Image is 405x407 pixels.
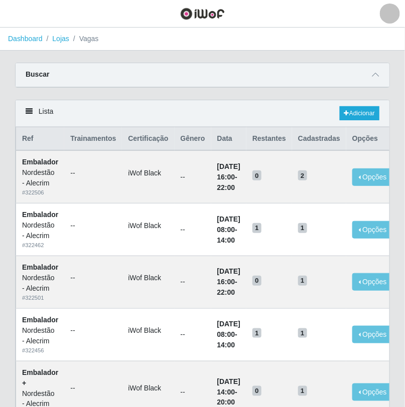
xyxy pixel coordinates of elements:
div: Nordestão - Alecrim [22,220,58,241]
div: Lista [16,100,389,127]
td: -- [175,256,211,308]
a: Dashboard [8,35,43,43]
time: [DATE] 16:00 [217,267,240,286]
span: 1 [298,328,307,338]
div: Nordestão - Alecrim [22,273,58,294]
th: Data [211,127,246,151]
time: [DATE] 08:00 [217,320,240,338]
div: # 322501 [22,294,58,302]
li: Vagas [69,34,99,44]
span: 1 [252,223,261,233]
th: Trainamentos [64,127,122,151]
strong: - [217,215,240,244]
li: iWof Black [128,221,168,231]
th: Certificação [122,127,174,151]
ul: -- [70,273,116,283]
th: Gênero [175,127,211,151]
button: Opções [352,326,393,343]
ul: -- [70,221,116,231]
strong: - [217,162,240,191]
th: Cadastradas [292,127,346,151]
ul: -- [70,325,116,336]
strong: - [217,320,240,349]
time: 22:00 [217,183,235,191]
strong: Embalador [22,316,58,324]
div: # 322462 [22,241,58,250]
ul: -- [70,168,116,178]
time: 14:00 [217,341,235,349]
span: 1 [252,328,261,338]
span: 2 [298,170,307,180]
div: # 322456 [22,346,58,355]
span: 0 [252,170,261,180]
th: Ref [16,127,65,151]
th: Opções [346,127,399,151]
li: iWof Black [128,325,168,336]
span: 1 [298,276,307,286]
a: Lojas [52,35,69,43]
th: Restantes [246,127,292,151]
div: Nordestão - Alecrim [22,167,58,188]
time: 20:00 [217,398,235,406]
strong: - [217,377,240,406]
ul: -- [70,383,116,393]
strong: Embalador [22,263,58,271]
time: 14:00 [217,236,235,244]
strong: Buscar [26,70,49,78]
button: Opções [352,383,393,401]
span: 0 [252,386,261,396]
time: [DATE] 08:00 [217,215,240,234]
div: Nordestão - Alecrim [22,325,58,346]
a: Adicionar [340,106,379,120]
img: CoreUI Logo [180,8,225,20]
span: 1 [298,223,307,233]
button: Opções [352,168,393,186]
span: 0 [252,276,261,286]
strong: Embalador + [22,368,58,387]
strong: - [217,267,240,296]
button: Opções [352,273,393,291]
td: -- [175,308,211,361]
strong: Embalador [22,211,58,219]
li: iWof Black [128,383,168,393]
td: -- [175,150,211,203]
time: [DATE] 14:00 [217,377,240,396]
span: 1 [298,386,307,396]
div: # 322506 [22,188,58,197]
time: 22:00 [217,288,235,296]
strong: Embalador [22,158,58,166]
li: iWof Black [128,168,168,178]
time: [DATE] 16:00 [217,162,240,181]
td: -- [175,203,211,256]
button: Opções [352,221,393,239]
li: iWof Black [128,273,168,283]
